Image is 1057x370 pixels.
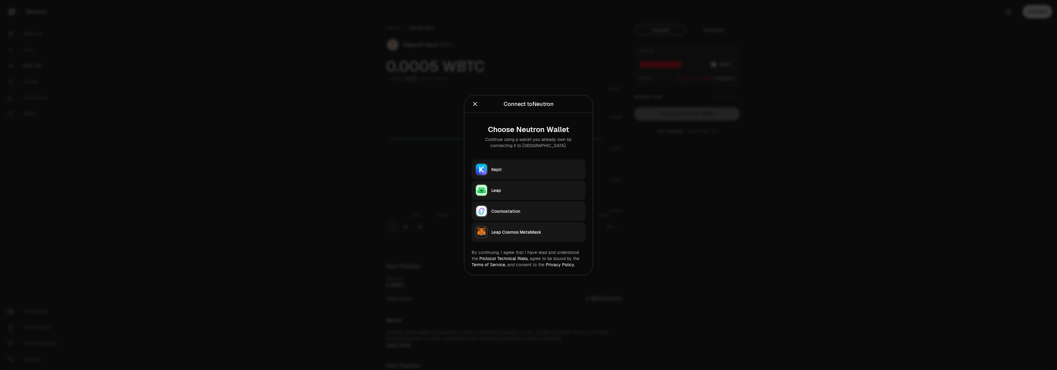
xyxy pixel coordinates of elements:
a: Terms of Service, [472,262,506,267]
button: LeapLeap [472,180,585,200]
img: Keplr [476,164,487,175]
button: KeplrKeplr [472,159,585,179]
div: Keplr [491,166,582,172]
div: Connect to Neutron [504,99,554,108]
div: Choose Neutron Wallet [477,125,580,134]
div: Cosmostation [491,208,582,214]
img: Cosmostation [476,205,487,216]
div: Leap Cosmos MetaMask [491,229,582,235]
div: Leap [491,187,582,193]
div: Continue using a wallet you already own by connecting it to [GEOGRAPHIC_DATA]. [477,136,580,148]
a: Protocol Technical Risks, [479,255,528,261]
a: Privacy Policy. [546,262,575,267]
button: CosmostationCosmostation [472,201,585,221]
img: Leap Cosmos MetaMask [476,226,487,237]
div: By continuing, I agree that I have read and understood the agree to be bound by the and consent t... [472,249,585,267]
button: Close [472,99,478,108]
button: Leap Cosmos MetaMaskLeap Cosmos MetaMask [472,222,585,242]
img: Leap [476,185,487,196]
